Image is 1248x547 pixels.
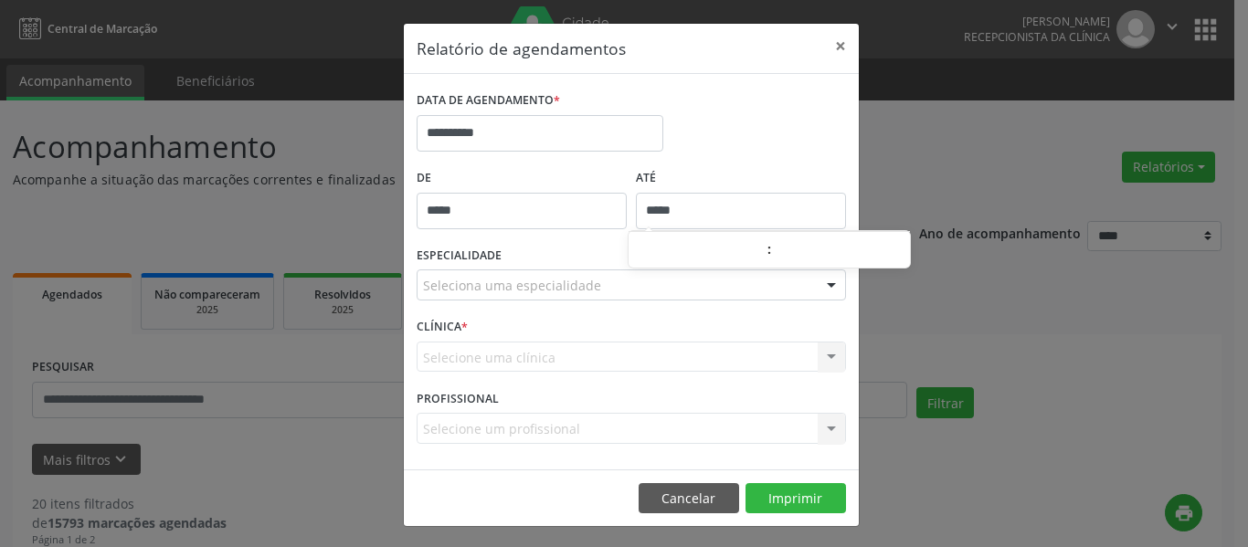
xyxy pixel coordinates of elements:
span: Seleciona uma especialidade [423,276,601,295]
label: De [417,164,627,193]
button: Close [822,24,859,68]
h5: Relatório de agendamentos [417,37,626,60]
input: Hour [629,233,767,269]
label: DATA DE AGENDAMENTO [417,87,560,115]
button: Cancelar [639,483,739,514]
input: Minute [772,233,910,269]
label: ATÉ [636,164,846,193]
label: CLÍNICA [417,313,468,342]
label: PROFISSIONAL [417,384,499,413]
label: ESPECIALIDADE [417,242,502,270]
button: Imprimir [746,483,846,514]
span: : [767,231,772,268]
